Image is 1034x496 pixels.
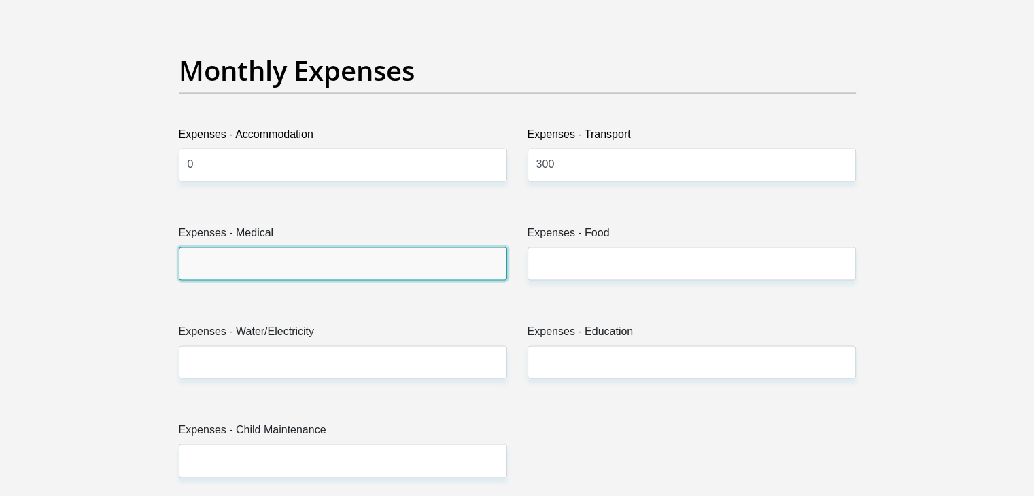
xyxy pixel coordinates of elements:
[179,247,507,280] input: Expenses - Medical
[528,345,856,378] input: Expenses - Education
[179,422,507,444] label: Expenses - Child Maintenance
[528,225,856,247] label: Expenses - Food
[528,247,856,280] input: Expenses - Food
[179,323,507,345] label: Expenses - Water/Electricity
[528,148,856,181] input: Expenses - Transport
[179,444,507,477] input: Expenses - Child Maintenance
[179,54,856,87] h2: Monthly Expenses
[179,225,507,247] label: Expenses - Medical
[528,126,856,148] label: Expenses - Transport
[179,126,507,148] label: Expenses - Accommodation
[179,148,507,181] input: Expenses - Accommodation
[179,345,507,378] input: Expenses - Water/Electricity
[528,323,856,345] label: Expenses - Education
